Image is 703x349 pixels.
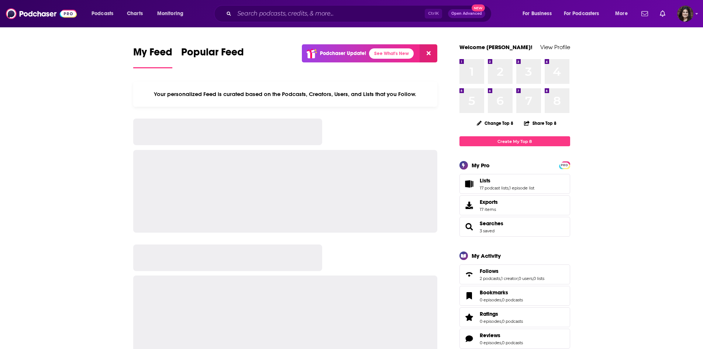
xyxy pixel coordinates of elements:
[502,319,523,324] a: 0 podcasts
[677,6,693,22] span: Logged in as amandavpr
[459,136,570,146] a: Create My Top 8
[502,297,523,302] a: 0 podcasts
[480,289,523,296] a: Bookmarks
[462,312,477,322] a: Ratings
[459,329,570,349] span: Reviews
[657,7,668,20] a: Show notifications dropdown
[610,8,637,20] button: open menu
[472,4,485,11] span: New
[369,48,414,59] a: See What's New
[564,8,599,19] span: For Podcasters
[480,268,544,274] a: Follows
[480,207,498,212] span: 17 items
[221,5,499,22] div: Search podcasts, credits, & more...
[524,116,557,130] button: Share Top 8
[6,7,77,21] img: Podchaser - Follow, Share and Rate Podcasts
[638,7,651,20] a: Show notifications dropdown
[152,8,193,20] button: open menu
[86,8,123,20] button: open menu
[480,319,501,324] a: 0 episodes
[157,8,183,19] span: Monitoring
[462,291,477,301] a: Bookmarks
[517,8,561,20] button: open menu
[459,264,570,284] span: Follows
[480,199,498,205] span: Exports
[459,307,570,327] span: Ratings
[462,269,477,280] a: Follows
[480,340,501,345] a: 0 episodes
[181,46,244,68] a: Popular Feed
[480,332,523,339] a: Reviews
[451,12,482,16] span: Open Advanced
[425,9,442,18] span: Ctrl K
[480,228,494,233] a: 3 saved
[448,9,485,18] button: Open AdvancedNew
[459,217,570,237] span: Searches
[533,276,533,281] span: ,
[234,8,425,20] input: Search podcasts, credits, & more...
[480,177,490,184] span: Lists
[127,8,143,19] span: Charts
[480,332,500,339] span: Reviews
[459,286,570,306] span: Bookmarks
[92,8,113,19] span: Podcasts
[501,340,502,345] span: ,
[560,162,569,168] a: PRO
[501,276,518,281] a: 1 creator
[677,6,693,22] img: User Profile
[509,185,534,191] a: 1 episode list
[501,297,502,302] span: ,
[560,162,569,168] span: PRO
[480,185,509,191] a: 17 podcast lists
[462,222,477,232] a: Searches
[181,46,244,63] span: Popular Feed
[133,46,172,63] span: My Feed
[472,119,518,128] button: Change Top 8
[480,220,503,227] a: Searches
[133,46,172,68] a: My Feed
[459,44,533,51] a: Welcome [PERSON_NAME]!
[480,177,534,184] a: Lists
[462,333,477,344] a: Reviews
[533,276,544,281] a: 0 lists
[320,50,366,57] p: Podchaser Update!
[480,311,523,317] a: Ratings
[472,162,490,169] div: My Pro
[459,195,570,215] a: Exports
[559,8,610,20] button: open menu
[480,268,499,274] span: Follows
[480,276,500,281] a: 2 podcasts
[518,276,533,281] a: 0 users
[472,252,501,259] div: My Activity
[462,179,477,189] a: Lists
[459,174,570,194] span: Lists
[615,8,628,19] span: More
[501,319,502,324] span: ,
[122,8,147,20] a: Charts
[502,340,523,345] a: 0 podcasts
[133,82,438,107] div: Your personalized Feed is curated based on the Podcasts, Creators, Users, and Lists that you Follow.
[523,8,552,19] span: For Business
[480,297,501,302] a: 0 episodes
[540,44,570,51] a: View Profile
[462,200,477,211] span: Exports
[500,276,501,281] span: ,
[480,289,508,296] span: Bookmarks
[677,6,693,22] button: Show profile menu
[480,311,498,317] span: Ratings
[509,185,509,191] span: ,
